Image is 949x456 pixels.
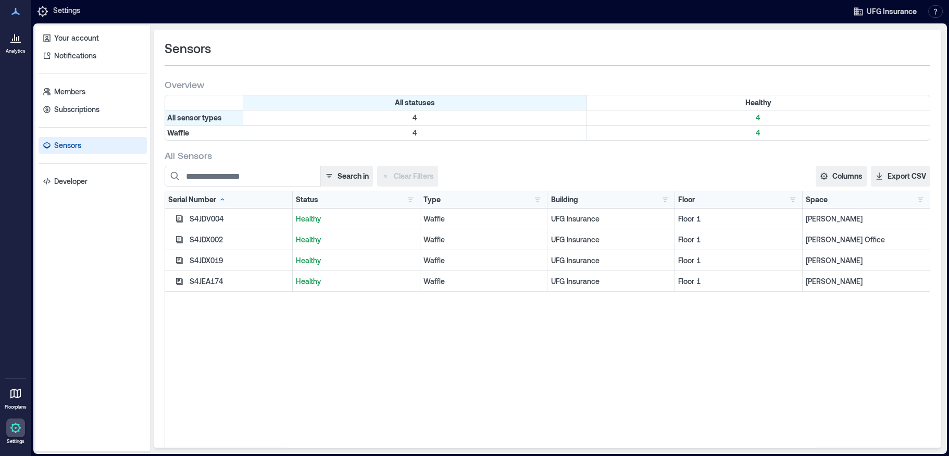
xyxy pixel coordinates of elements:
div: S4JEA174 [190,276,289,287]
p: Analytics [6,48,26,54]
div: Type [423,194,441,205]
p: [PERSON_NAME] Office [806,235,927,245]
a: Settings [3,415,28,448]
div: All sensor types [165,110,243,125]
div: Filter by Type: Waffle [165,126,243,140]
span: Overview [165,78,204,91]
a: Subscriptions [39,101,147,118]
div: S4JDX019 [190,255,289,266]
p: UFG Insurance [551,276,671,287]
div: Filter by Type: Waffle & Status: Healthy [587,126,930,140]
p: 4 [245,113,584,123]
div: Filter by Status: Healthy [587,95,930,110]
p: UFG Insurance [551,214,671,224]
div: S4JDV004 [190,214,289,224]
p: 4 [245,128,584,138]
button: Export CSV [871,166,930,187]
a: Developer [39,173,147,190]
p: Floorplans [5,404,27,410]
p: [PERSON_NAME] [806,214,927,224]
div: Waffle [423,276,544,287]
div: Waffle [423,255,544,266]
p: Healthy [296,255,417,266]
a: Sensors [39,137,147,154]
div: Serial Number [168,194,227,205]
p: Members [54,87,85,97]
p: Floor 1 [678,255,799,266]
div: Space [806,194,828,205]
p: UFG Insurance [551,235,671,245]
p: Floor 1 [678,276,799,287]
p: Healthy [296,276,417,287]
span: Sensors [165,40,211,57]
p: Floor 1 [678,235,799,245]
div: Building [551,194,578,205]
p: UFG Insurance [551,255,671,266]
a: Your account [39,30,147,46]
button: UFG Insurance [850,3,920,20]
span: All Sensors [165,149,212,162]
div: Waffle [423,235,544,245]
a: Analytics [3,25,29,57]
p: [PERSON_NAME] [806,255,927,266]
a: Members [39,83,147,100]
button: Columns [816,166,867,187]
div: All statuses [243,95,587,110]
p: Sensors [54,140,81,151]
div: Waffle [423,214,544,224]
span: UFG Insurance [867,6,917,17]
div: S4JDX002 [190,235,289,245]
button: Search in [320,166,373,187]
div: Status [296,194,318,205]
div: Floor [678,194,695,205]
p: Floor 1 [678,214,799,224]
p: Developer [54,176,88,187]
p: Your account [54,33,99,43]
p: Healthy [296,235,417,245]
p: [PERSON_NAME] [806,276,927,287]
button: Clear Filters [377,166,438,187]
a: Floorplans [2,381,30,413]
p: Subscriptions [54,104,99,115]
p: Settings [7,438,24,445]
p: 4 [589,113,928,123]
p: Settings [53,5,80,18]
p: Notifications [54,51,96,61]
a: Notifications [39,47,147,64]
p: 4 [589,128,928,138]
p: Healthy [296,214,417,224]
